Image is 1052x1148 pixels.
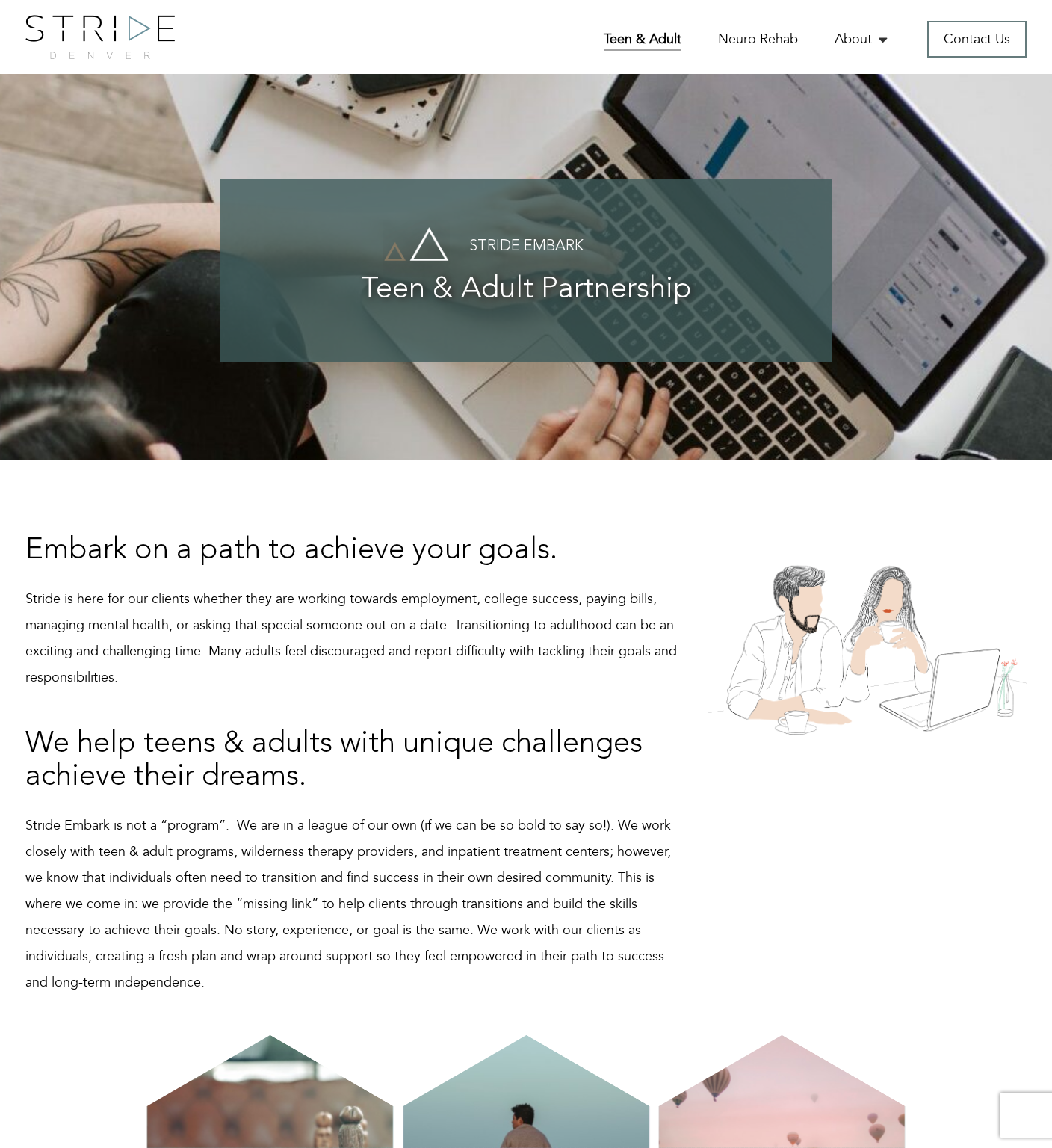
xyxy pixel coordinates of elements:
[25,728,685,794] h3: We help teens & adults with unique challenges achieve their dreams.
[25,534,685,567] h3: Embark on a path to achieve your goals.
[718,30,798,49] a: Neuro Rehab
[25,586,685,691] p: Stride is here for our clients whether they are working towards employment, college success, payi...
[927,21,1027,58] a: Contact Us
[250,238,802,255] h4: Stride Embark
[604,30,681,51] a: Teen & Adult
[250,274,802,306] h3: Teen & Adult Partnership
[25,812,685,996] p: Stride Embark is not a “program”. We are in a league of our own (if we can be so bold to say so!)...
[835,30,891,49] a: About
[708,534,1027,735] img: Two-People-at-Laptop.png
[25,15,175,59] img: logo.png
